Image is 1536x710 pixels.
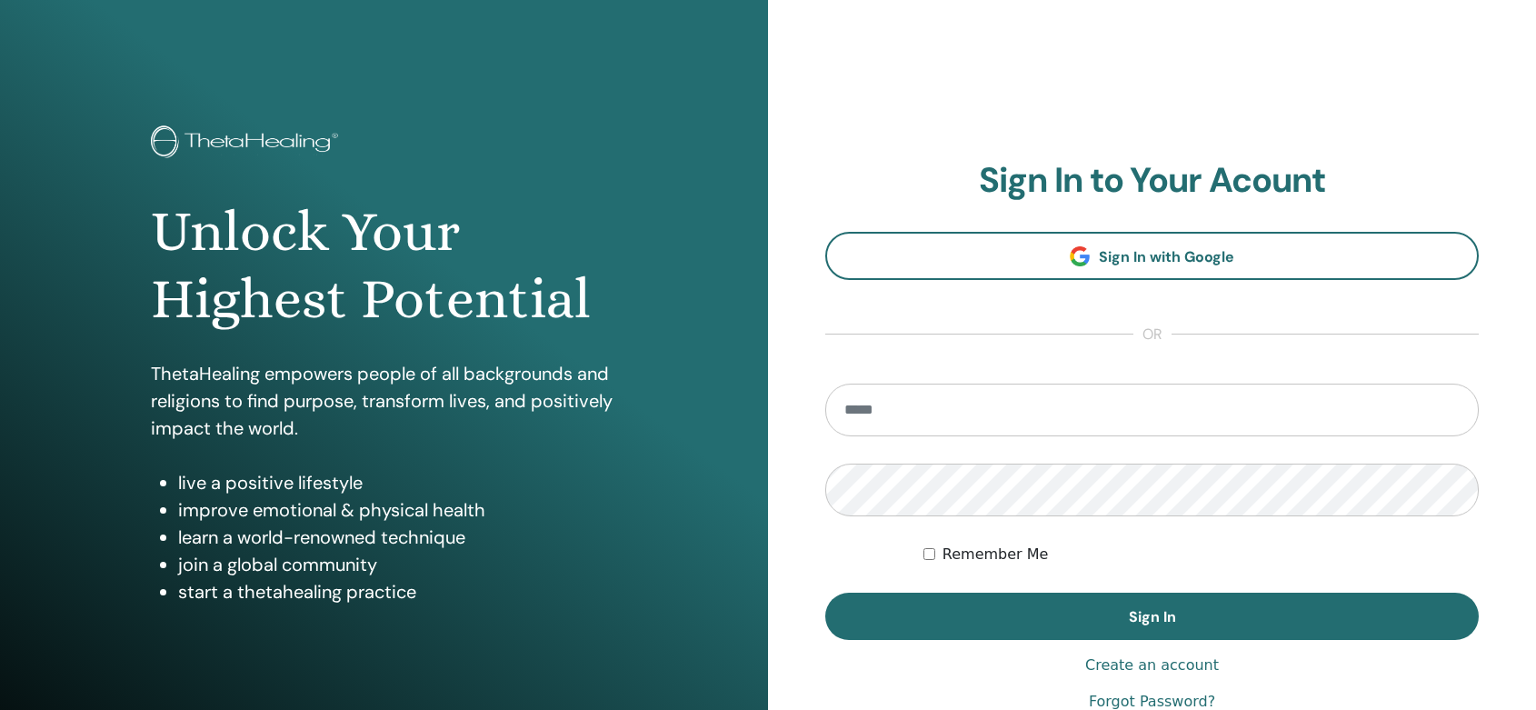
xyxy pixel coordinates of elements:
[151,198,617,334] h1: Unlock Your Highest Potential
[825,232,1479,280] a: Sign In with Google
[178,578,617,605] li: start a thetahealing practice
[178,524,617,551] li: learn a world-renowned technique
[1099,247,1234,266] span: Sign In with Google
[178,469,617,496] li: live a positive lifestyle
[1085,655,1219,676] a: Create an account
[943,544,1049,565] label: Remember Me
[1133,324,1172,345] span: or
[151,360,617,442] p: ThetaHealing empowers people of all backgrounds and religions to find purpose, transform lives, a...
[825,160,1479,202] h2: Sign In to Your Acount
[825,593,1479,640] button: Sign In
[1129,607,1176,626] span: Sign In
[923,544,1479,565] div: Keep me authenticated indefinitely or until I manually logout
[178,551,617,578] li: join a global community
[178,496,617,524] li: improve emotional & physical health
